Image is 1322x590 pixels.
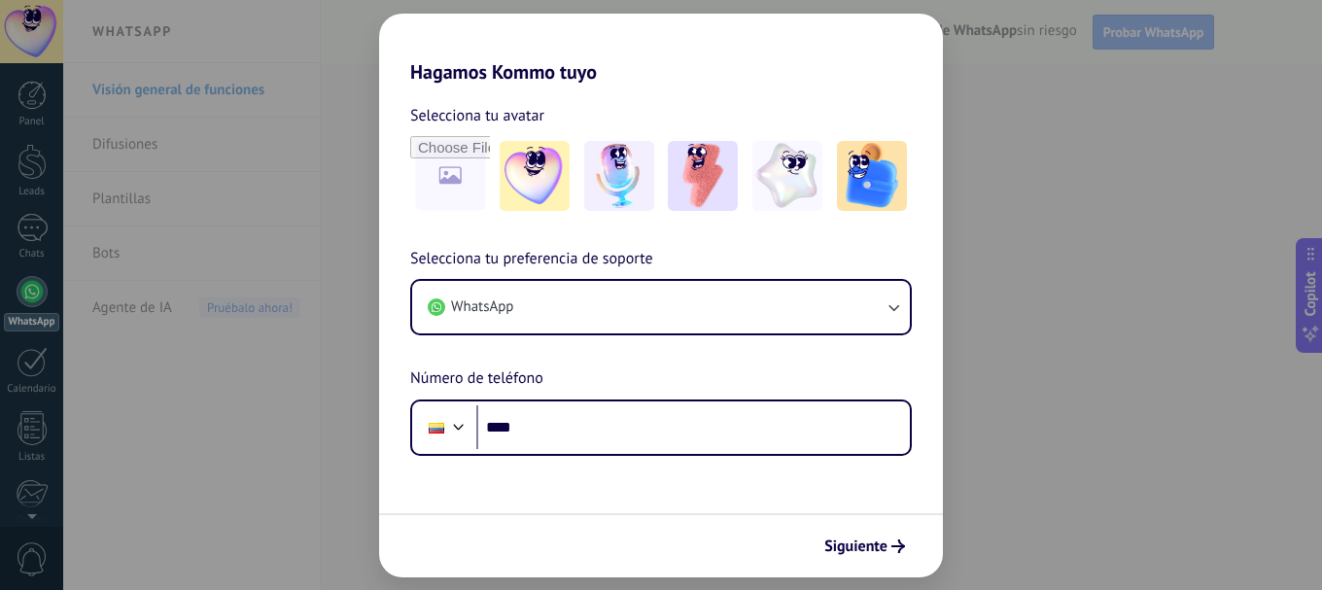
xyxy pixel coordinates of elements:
[837,141,907,211] img: -5.jpeg
[500,141,570,211] img: -1.jpeg
[379,14,943,84] h2: Hagamos Kommo tuyo
[584,141,654,211] img: -2.jpeg
[451,297,513,317] span: WhatsApp
[412,281,910,333] button: WhatsApp
[668,141,738,211] img: -3.jpeg
[410,366,543,392] span: Número de teléfono
[816,530,914,563] button: Siguiente
[824,539,887,553] span: Siguiente
[752,141,822,211] img: -4.jpeg
[410,103,544,128] span: Selecciona tu avatar
[410,247,653,272] span: Selecciona tu preferencia de soporte
[418,407,455,448] div: Ecuador: + 593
